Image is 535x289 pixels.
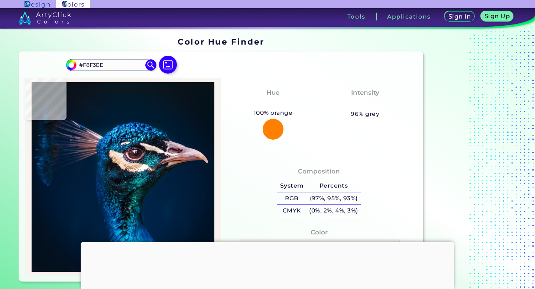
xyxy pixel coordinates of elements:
[351,87,379,98] h4: Intensity
[446,12,473,21] a: Sign In
[426,34,519,284] iframe: Advertisement
[482,12,512,21] a: Sign Up
[178,36,264,47] h1: Color Hue Finder
[77,60,146,70] input: type color..
[25,1,49,8] img: ArtyClick Design logo
[339,99,391,108] h3: Almost None
[266,87,279,98] h4: Hue
[450,14,470,19] h5: Sign In
[251,108,295,118] h5: 100% orange
[159,56,177,74] img: icon picture
[307,180,361,192] h5: Percents
[19,11,71,25] img: logo_artyclick_colors_white.svg
[145,59,156,71] img: icon search
[347,14,366,19] h3: Tools
[307,192,361,205] h5: (97%, 95%, 93%)
[277,192,306,205] h5: RGB
[277,180,306,192] h5: System
[298,166,340,177] h4: Composition
[257,99,289,108] h3: Orange
[486,13,509,19] h5: Sign Up
[81,242,454,288] iframe: Advertisement
[387,14,431,19] h3: Applications
[351,109,379,119] h5: 96% grey
[277,205,306,217] h5: CMYK
[29,82,217,272] img: img_pavlin.jpg
[307,205,361,217] h5: (0%, 2%, 4%, 3%)
[311,227,328,238] h4: Color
